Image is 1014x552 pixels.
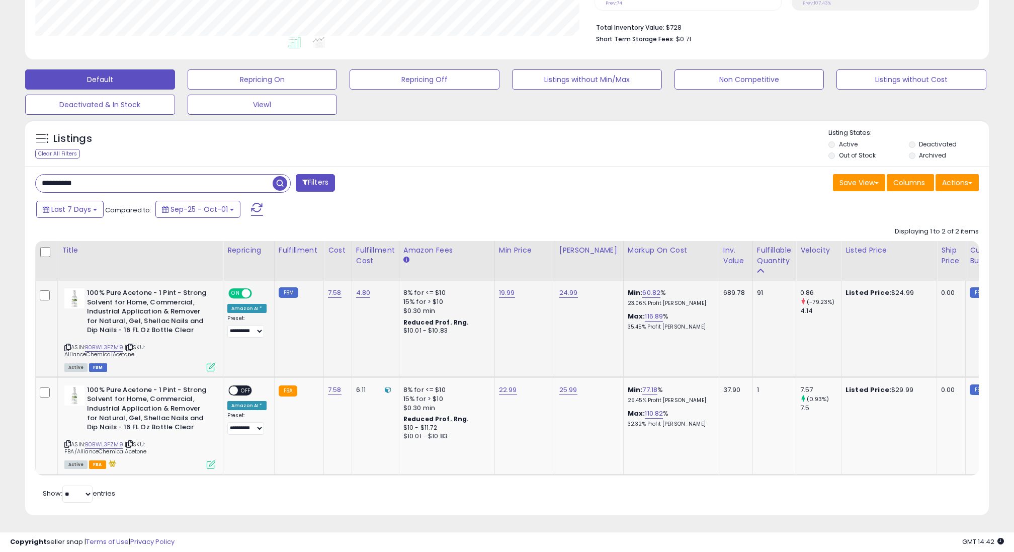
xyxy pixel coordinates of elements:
[833,174,885,191] button: Save View
[279,245,319,256] div: Fulfillment
[130,537,175,546] a: Privacy Policy
[64,288,215,370] div: ASIN:
[807,298,834,306] small: (-79.23%)
[296,174,335,192] button: Filters
[328,288,342,298] a: 7.58
[403,415,469,423] b: Reduced Prof. Rng.
[846,245,933,256] div: Listed Price
[64,363,88,372] span: All listings currently available for purchase on Amazon
[962,537,1004,546] span: 2025-10-9 14:42 GMT
[403,327,487,335] div: $10.01 - $10.83
[227,412,267,435] div: Preset:
[559,385,577,395] a: 25.99
[887,174,934,191] button: Columns
[846,385,929,395] div: $29.99
[62,245,219,256] div: Title
[350,69,499,90] button: Repricing Off
[356,245,395,266] div: Fulfillment Cost
[328,245,348,256] div: Cost
[64,343,145,358] span: | SKU: AllianceChemicalAcetone
[403,385,487,395] div: 8% for <= $10
[596,35,674,43] b: Short Term Storage Fees:
[800,404,841,413] div: 7.5
[279,287,298,298] small: FBM
[628,288,643,297] b: Min:
[800,306,841,316] div: 4.14
[645,311,663,322] a: 116.89
[403,395,487,404] div: 15% for > $10
[642,288,660,298] a: 60.82
[89,460,106,469] span: FBA
[723,245,748,266] div: Inv. value
[25,69,175,90] button: Default
[229,289,242,298] span: ON
[893,178,925,188] span: Columns
[628,385,711,404] div: %
[64,460,88,469] span: All listings currently available for purchase on Amazon
[64,385,84,406] img: 31wPQ+M-gKL._SL40_.jpg
[628,397,711,404] p: 25.45% Profit [PERSON_NAME]
[105,205,151,215] span: Compared to:
[238,386,254,395] span: OFF
[227,401,267,410] div: Amazon AI *
[970,287,989,298] small: FBM
[85,343,123,352] a: B0BWL3FZM9
[839,140,858,148] label: Active
[628,324,711,331] p: 35.45% Profit [PERSON_NAME]
[723,288,745,297] div: 689.78
[723,385,745,395] div: 37.90
[227,304,267,313] div: Amazon AI *
[836,69,986,90] button: Listings without Cost
[10,537,175,547] div: seller snap | |
[628,300,711,307] p: 23.06% Profit [PERSON_NAME]
[403,256,409,265] small: Amazon Fees.
[85,440,123,449] a: B0BWL3FZM9
[64,288,84,308] img: 31wPQ+M-gKL._SL40_.jpg
[53,132,92,146] h5: Listings
[356,385,391,395] div: 6.11
[839,151,876,160] label: Out of Stock
[628,312,711,331] div: %
[628,409,711,428] div: %
[89,363,107,372] span: FBM
[846,288,929,297] div: $24.99
[628,245,715,256] div: Markup on Cost
[403,288,487,297] div: 8% for <= $10
[628,385,643,395] b: Min:
[43,489,115,498] span: Show: entries
[403,318,469,327] b: Reduced Prof. Rng.
[895,227,979,236] div: Displaying 1 to 2 of 2 items
[106,460,117,467] i: hazardous material
[628,311,645,321] b: Max:
[628,409,645,418] b: Max:
[87,288,209,338] b: 100% Pure Acetone - 1 Pint - Strong Solvent for Home, Commercial, Industrial Application & Remove...
[559,288,578,298] a: 24.99
[970,384,989,395] small: FBM
[10,537,47,546] strong: Copyright
[51,204,91,214] span: Last 7 Days
[499,385,517,395] a: 22.99
[628,421,711,428] p: 32.32% Profit [PERSON_NAME]
[941,288,958,297] div: 0.00
[623,241,719,281] th: The percentage added to the cost of goods (COGS) that forms the calculator for Min & Max prices.
[188,95,337,115] button: View1
[645,409,663,419] a: 110.82
[86,537,129,546] a: Terms of Use
[628,288,711,307] div: %
[279,385,297,397] small: FBA
[64,440,147,455] span: | SKU: FBA/AllianceChemicalAcetone
[403,297,487,306] div: 15% for > $10
[757,385,788,395] div: 1
[642,385,657,395] a: 77.18
[403,306,487,316] div: $0.30 min
[596,21,971,33] li: $728
[227,315,267,338] div: Preset:
[403,432,487,441] div: $10.01 - $10.83
[674,69,824,90] button: Non Competitive
[807,395,829,403] small: (0.93%)
[800,245,837,256] div: Velocity
[328,385,342,395] a: 7.58
[87,385,209,435] b: 100% Pure Acetone - 1 Pint - Strong Solvent for Home, Commercial, Industrial Application & Remove...
[919,151,946,160] label: Archived
[403,424,487,432] div: $10 - $11.72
